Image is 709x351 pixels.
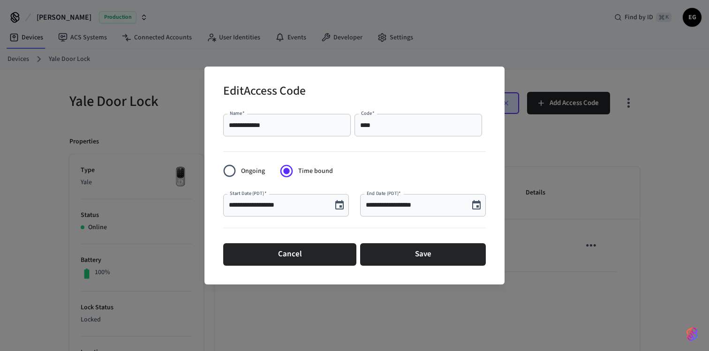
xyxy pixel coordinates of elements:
[467,196,486,215] button: Choose date, selected date is Aug 31, 2025
[361,110,375,117] label: Code
[230,110,245,117] label: Name
[330,196,349,215] button: Choose date, selected date is Aug 27, 2025
[223,243,356,266] button: Cancel
[241,166,265,176] span: Ongoing
[223,78,306,106] h2: Edit Access Code
[686,327,698,342] img: SeamLogoGradient.69752ec5.svg
[230,190,266,197] label: Start Date (PDT)
[367,190,401,197] label: End Date (PDT)
[298,166,333,176] span: Time bound
[360,243,486,266] button: Save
